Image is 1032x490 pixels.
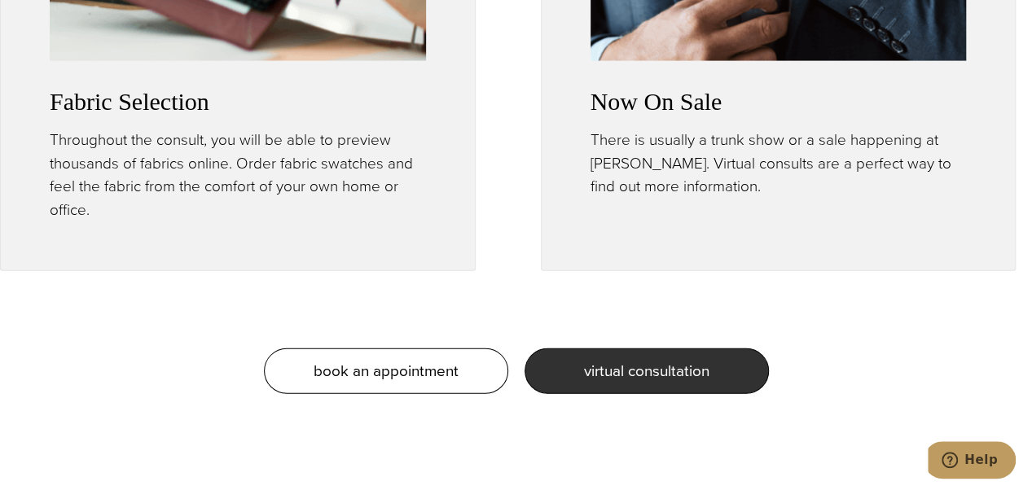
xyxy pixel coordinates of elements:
[314,359,459,383] span: book an appointment
[584,359,709,383] span: virtual consultation
[928,441,1016,482] iframe: Opens a widget where you can chat to one of our agents
[50,129,426,221] p: Throughout the consult, you will be able to preview thousands of fabrics online. Order fabric swa...
[50,87,426,116] h3: Fabric Selection
[525,348,769,394] a: virtual consultation
[591,87,967,116] h3: Now On Sale
[264,348,508,394] a: book an appointment
[591,129,967,199] p: There is usually a trunk show or a sale happening at [PERSON_NAME]. Virtual consults are a perfec...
